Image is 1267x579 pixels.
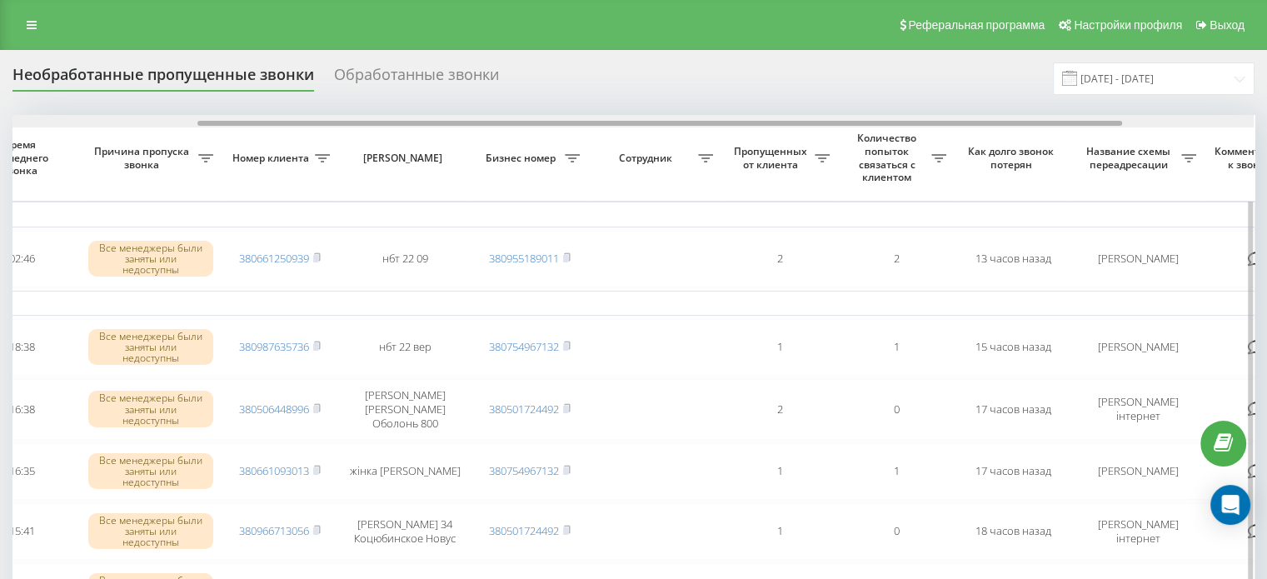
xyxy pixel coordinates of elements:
[955,503,1071,560] td: 18 часов назад
[88,145,198,171] span: Причина пропуска звонка
[1080,145,1181,171] span: Название схемы переадресации
[838,379,955,440] td: 0
[88,453,213,490] div: Все менеджеры были заняты или недоступны
[1210,485,1250,525] div: Open Intercom Messenger
[239,339,309,354] a: 380987635736
[489,339,559,354] a: 380754967132
[838,503,955,560] td: 0
[489,251,559,266] a: 380955189011
[1071,379,1205,440] td: [PERSON_NAME] інтернет
[1074,18,1182,32] span: Настройки профиля
[352,152,457,165] span: [PERSON_NAME]
[338,503,471,560] td: [PERSON_NAME] 34 Коцюбинское Новус
[1071,443,1205,500] td: [PERSON_NAME]
[489,402,559,417] a: 380501724492
[838,231,955,287] td: 2
[338,443,471,500] td: жінка [PERSON_NAME]
[846,132,931,183] span: Количество попыток связаться с клиентом
[968,145,1058,171] span: Как долго звонок потерян
[239,463,309,478] a: 380661093013
[1071,319,1205,376] td: [PERSON_NAME]
[1071,503,1205,560] td: [PERSON_NAME] інтернет
[338,379,471,440] td: [PERSON_NAME] [PERSON_NAME] Оболонь 800
[596,152,698,165] span: Сотрудник
[338,319,471,376] td: нбт 22 вер
[239,523,309,538] a: 380966713056
[88,513,213,550] div: Все менеджеры были заняты или недоступны
[88,241,213,277] div: Все менеджеры были заняты или недоступны
[1071,231,1205,287] td: [PERSON_NAME]
[838,443,955,500] td: 1
[88,329,213,366] div: Все менеджеры были заняты или недоступны
[489,523,559,538] a: 380501724492
[955,319,1071,376] td: 15 часов назад
[721,443,838,500] td: 1
[721,231,838,287] td: 2
[489,463,559,478] a: 380754967132
[12,66,314,92] div: Необработанные пропущенные звонки
[955,443,1071,500] td: 17 часов назад
[480,152,565,165] span: Бизнес номер
[239,402,309,417] a: 380506448996
[730,145,815,171] span: Пропущенных от клиента
[88,391,213,427] div: Все менеджеры были заняты или недоступны
[955,231,1071,287] td: 13 часов назад
[955,379,1071,440] td: 17 часов назад
[334,66,499,92] div: Обработанные звонки
[721,379,838,440] td: 2
[1210,18,1245,32] span: Выход
[239,251,309,266] a: 380661250939
[721,503,838,560] td: 1
[230,152,315,165] span: Номер клиента
[721,319,838,376] td: 1
[838,319,955,376] td: 1
[908,18,1045,32] span: Реферальная программа
[338,231,471,287] td: нбт 22 09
